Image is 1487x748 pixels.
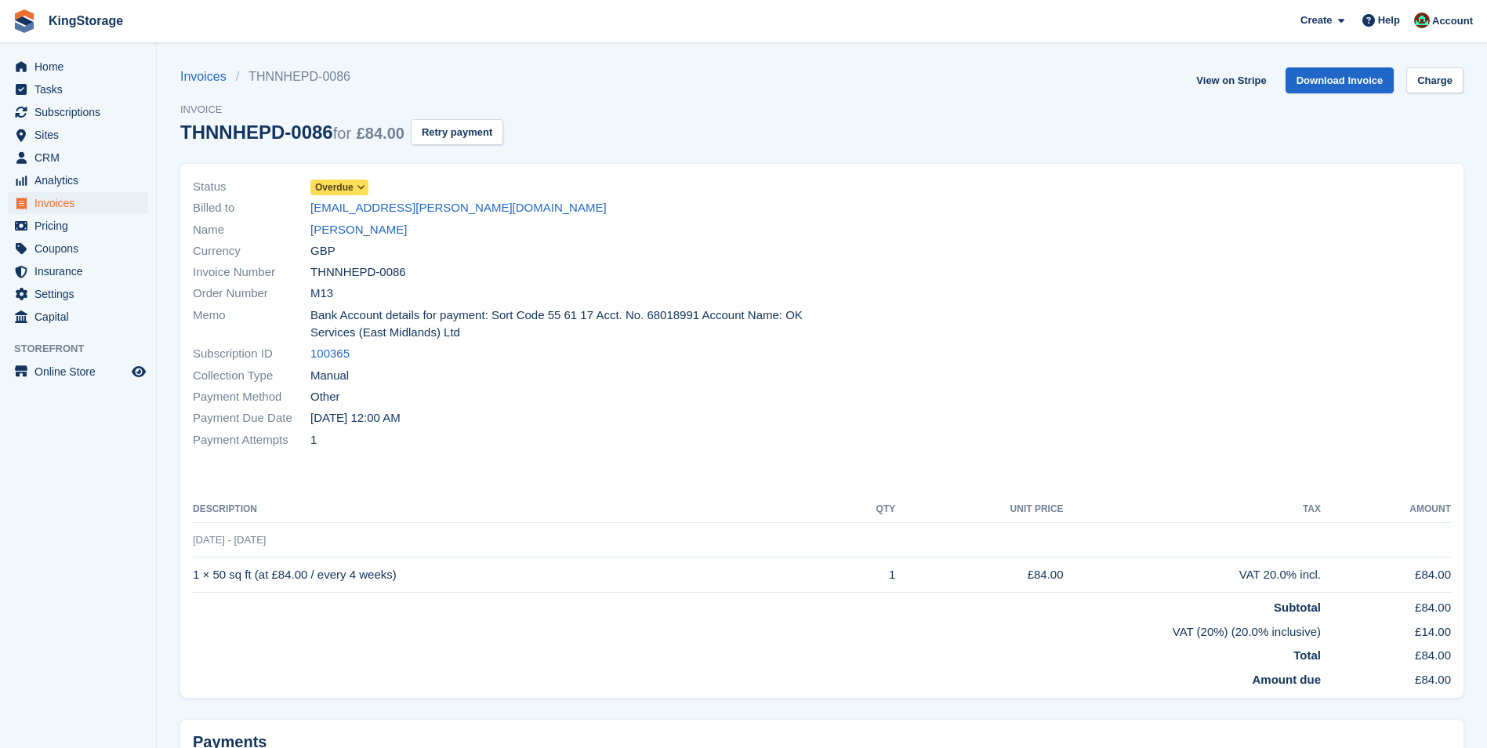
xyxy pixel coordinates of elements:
[34,238,129,260] span: Coupons
[1274,601,1321,614] strong: Subtotal
[895,557,1063,593] td: £84.00
[310,409,401,427] time: 2025-08-08 23:00:00 UTC
[1321,593,1451,617] td: £84.00
[34,192,129,214] span: Invoices
[193,199,310,217] span: Billed to
[8,238,148,260] a: menu
[180,67,503,86] nav: breadcrumbs
[1252,673,1321,686] strong: Amount due
[1300,13,1332,28] span: Create
[8,361,148,383] a: menu
[1432,13,1473,29] span: Account
[357,125,404,142] span: £84.00
[1321,665,1451,689] td: £84.00
[193,431,310,449] span: Payment Attempts
[310,307,813,342] span: Bank Account details for payment: Sort Code 55 61 17 Acct. No. 68018991 Account Name: OK Services...
[34,147,129,169] span: CRM
[1286,67,1395,93] a: Download Invoice
[8,306,148,328] a: menu
[333,125,351,142] span: for
[34,56,129,78] span: Home
[193,497,835,522] th: Description
[180,67,236,86] a: Invoices
[193,242,310,260] span: Currency
[1414,13,1430,28] img: John King
[310,242,335,260] span: GBP
[8,260,148,282] a: menu
[8,192,148,214] a: menu
[34,361,129,383] span: Online Store
[193,285,310,303] span: Order Number
[835,557,896,593] td: 1
[34,306,129,328] span: Capital
[193,307,310,342] span: Memo
[34,215,129,237] span: Pricing
[34,260,129,282] span: Insurance
[180,102,503,118] span: Invoice
[8,56,148,78] a: menu
[193,388,310,406] span: Payment Method
[8,283,148,305] a: menu
[42,8,129,34] a: KingStorage
[1378,13,1400,28] span: Help
[193,534,266,546] span: [DATE] - [DATE]
[180,122,404,143] div: THNNHEPD-0086
[310,285,333,303] span: M13
[310,388,340,406] span: Other
[193,345,310,363] span: Subscription ID
[8,215,148,237] a: menu
[8,124,148,146] a: menu
[1321,641,1451,665] td: £84.00
[8,147,148,169] a: menu
[835,497,896,522] th: QTY
[310,221,407,239] a: [PERSON_NAME]
[310,431,317,449] span: 1
[315,180,354,194] span: Overdue
[1064,566,1321,584] div: VAT 20.0% incl.
[1190,67,1272,93] a: View on Stripe
[310,367,349,385] span: Manual
[34,169,129,191] span: Analytics
[310,345,350,363] a: 100365
[193,263,310,281] span: Invoice Number
[193,367,310,385] span: Collection Type
[34,78,129,100] span: Tasks
[895,497,1063,522] th: Unit Price
[310,178,368,196] a: Overdue
[411,119,503,145] button: Retry payment
[1406,67,1463,93] a: Charge
[193,221,310,239] span: Name
[14,341,156,357] span: Storefront
[8,78,148,100] a: menu
[1321,497,1451,522] th: Amount
[8,101,148,123] a: menu
[310,199,607,217] a: [EMAIL_ADDRESS][PERSON_NAME][DOMAIN_NAME]
[8,169,148,191] a: menu
[1321,617,1451,641] td: £14.00
[1293,648,1321,662] strong: Total
[34,124,129,146] span: Sites
[1321,557,1451,593] td: £84.00
[193,409,310,427] span: Payment Due Date
[34,101,129,123] span: Subscriptions
[13,9,36,33] img: stora-icon-8386f47178a22dfd0bd8f6a31ec36ba5ce8667c1dd55bd0f319d3a0aa187defe.svg
[1064,497,1321,522] th: Tax
[310,263,406,281] span: THNNHEPD-0086
[193,617,1321,641] td: VAT (20%) (20.0% inclusive)
[129,362,148,381] a: Preview store
[193,178,310,196] span: Status
[193,557,835,593] td: 1 × 50 sq ft (at £84.00 / every 4 weeks)
[34,283,129,305] span: Settings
